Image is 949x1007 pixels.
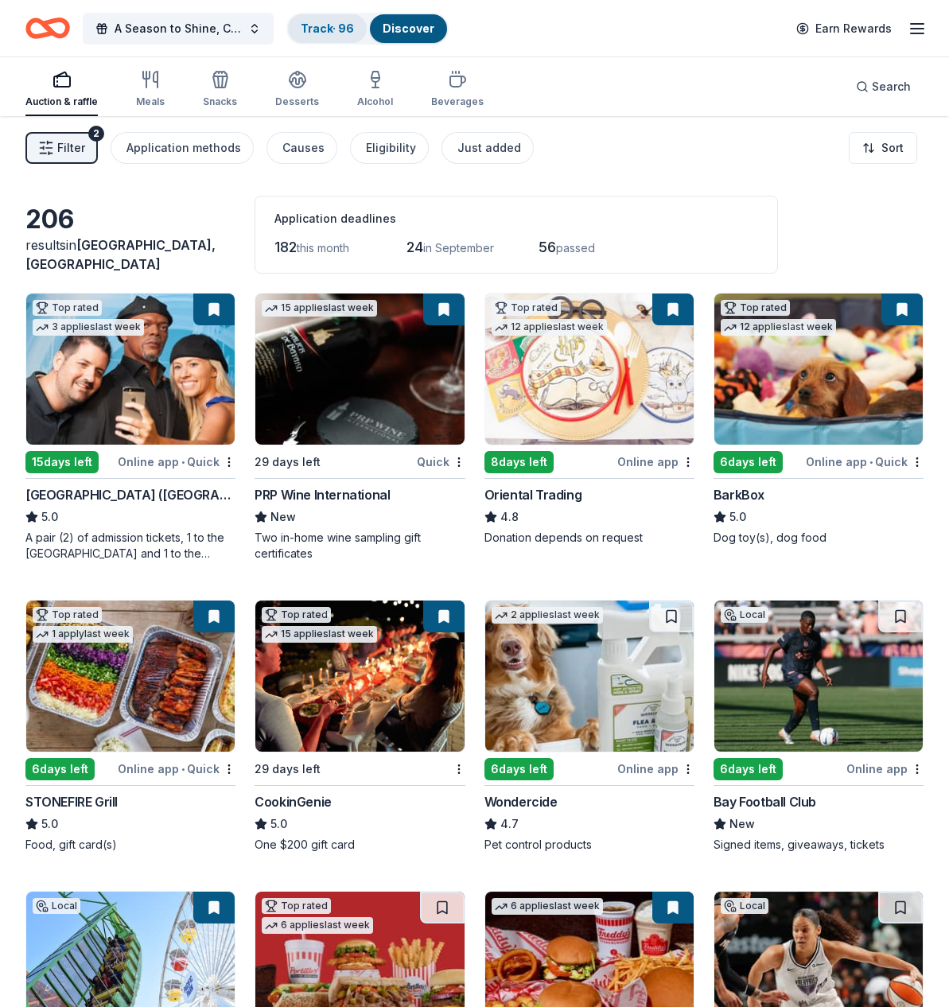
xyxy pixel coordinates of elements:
[714,294,923,445] img: Image for BarkBox
[721,319,836,336] div: 12 applies last week
[262,898,331,914] div: Top rated
[266,132,337,164] button: Causes
[484,837,694,853] div: Pet control products
[83,13,274,45] button: A Season to Shine, CAT Gala
[26,294,235,445] img: Image for Hollywood Wax Museum (Hollywood)
[539,239,556,255] span: 56
[203,64,237,116] button: Snacks
[849,132,917,164] button: Sort
[118,759,235,779] div: Online app Quick
[417,452,465,472] div: Quick
[484,293,694,546] a: Image for Oriental TradingTop rated12 applieslast week8days leftOnline appOriental Trading4.8Dona...
[57,138,85,157] span: Filter
[274,239,297,255] span: 182
[41,815,58,834] span: 5.0
[714,601,923,752] img: Image for Bay Football Club
[270,507,296,527] span: New
[25,64,98,116] button: Auction & raffle
[714,451,783,473] div: 6 days left
[270,815,287,834] span: 5.0
[282,138,325,157] div: Causes
[33,898,80,914] div: Local
[203,95,237,108] div: Snacks
[136,64,165,116] button: Meals
[255,485,390,504] div: PRP Wine International
[721,898,768,914] div: Local
[181,763,185,776] span: •
[846,759,924,779] div: Online app
[714,293,924,546] a: Image for BarkBoxTop rated12 applieslast week6days leftOnline app•QuickBarkBox5.0Dog toy(s), dog ...
[617,759,694,779] div: Online app
[484,530,694,546] div: Donation depends on request
[286,13,449,45] button: Track· 96Discover
[729,507,746,527] span: 5.0
[457,138,521,157] div: Just added
[25,237,216,272] span: [GEOGRAPHIC_DATA], [GEOGRAPHIC_DATA]
[126,138,241,157] div: Application methods
[492,898,603,915] div: 6 applies last week
[25,204,235,235] div: 206
[617,452,694,472] div: Online app
[383,21,434,35] a: Discover
[262,917,373,934] div: 6 applies last week
[714,758,783,780] div: 6 days left
[255,792,332,811] div: CookinGenie
[301,21,354,35] a: Track· 96
[881,138,904,157] span: Sort
[274,209,758,228] div: Application deadlines
[721,607,768,623] div: Local
[255,530,465,562] div: Two in-home wine sampling gift certificates
[714,600,924,853] a: Image for Bay Football ClubLocal6days leftOnline appBay Football ClubNewSigned items, giveaways, ...
[485,294,694,445] img: Image for Oriental Trading
[25,837,235,853] div: Food, gift card(s)
[431,95,484,108] div: Beverages
[714,837,924,853] div: Signed items, giveaways, tickets
[556,241,595,255] span: passed
[255,837,465,853] div: One $200 gift card
[500,507,519,527] span: 4.8
[115,19,242,38] span: A Season to Shine, CAT Gala
[25,485,235,504] div: [GEOGRAPHIC_DATA] ([GEOGRAPHIC_DATA])
[25,600,235,853] a: Image for STONEFIRE GrillTop rated1 applylast week6days leftOnline app•QuickSTONEFIRE Grill5.0Foo...
[350,132,429,164] button: Eligibility
[492,319,607,336] div: 12 applies last week
[262,626,377,643] div: 15 applies last week
[869,456,873,469] span: •
[25,235,235,274] div: results
[25,530,235,562] div: A pair (2) of admission tickets, 1 to the [GEOGRAPHIC_DATA] and 1 to the [GEOGRAPHIC_DATA]
[484,485,582,504] div: Oriental Trading
[33,626,133,643] div: 1 apply last week
[33,607,102,623] div: Top rated
[714,530,924,546] div: Dog toy(s), dog food
[787,14,901,43] a: Earn Rewards
[357,95,393,108] div: Alcohol
[111,132,254,164] button: Application methods
[25,95,98,108] div: Auction & raffle
[255,293,465,562] a: Image for PRP Wine International15 applieslast week29 days leftQuickPRP Wine InternationalNewTwo ...
[484,600,694,853] a: Image for Wondercide2 applieslast week6days leftOnline appWondercide4.7Pet control products
[25,758,95,780] div: 6 days left
[484,758,554,780] div: 6 days left
[484,451,554,473] div: 8 days left
[41,507,58,527] span: 5.0
[136,95,165,108] div: Meals
[500,815,519,834] span: 4.7
[25,451,99,473] div: 15 days left
[423,241,494,255] span: in September
[492,300,561,316] div: Top rated
[275,64,319,116] button: Desserts
[485,601,694,752] img: Image for Wondercide
[357,64,393,116] button: Alcohol
[33,319,144,336] div: 3 applies last week
[275,95,319,108] div: Desserts
[33,300,102,316] div: Top rated
[255,294,464,445] img: Image for PRP Wine International
[729,815,755,834] span: New
[714,485,764,504] div: BarkBox
[431,64,484,116] button: Beverages
[25,792,118,811] div: STONEFIRE Grill
[406,239,423,255] span: 24
[255,760,321,779] div: 29 days left
[25,237,216,272] span: in
[366,138,416,157] div: Eligibility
